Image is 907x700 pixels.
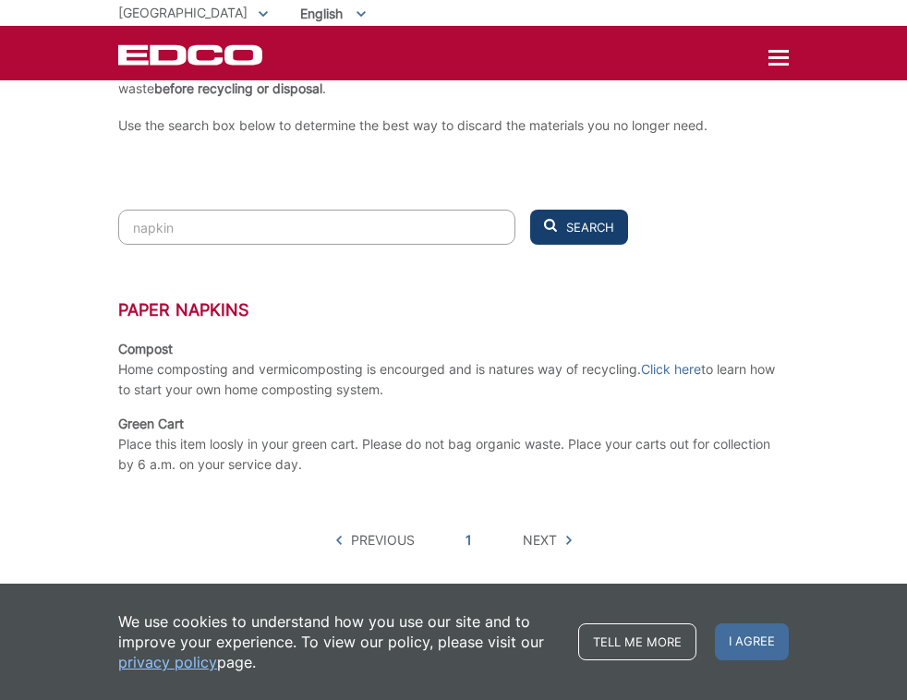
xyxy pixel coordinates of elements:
input: Search [118,210,515,245]
h3: Paper Napkins [118,300,789,320]
p: Use the search box below to determine the best way to discard the materials you no longer need. [118,115,789,136]
span: I agree [715,623,789,660]
span: [GEOGRAPHIC_DATA] [118,5,248,20]
p: Home composting and vermicomposting is encourged and is natures way of recycling. to learn how to... [118,359,789,400]
strong: Compost [118,341,173,356]
span: Next [523,530,557,550]
span: Search [566,219,614,235]
a: EDCD logo. Return to the homepage. [118,44,265,66]
strong: before recycling or disposal [154,80,322,96]
a: Tell me more [578,623,696,660]
a: 1 [466,530,472,550]
a: privacy policy [118,652,217,672]
a: Click here [641,359,701,380]
span: Previous [351,530,415,550]
strong: Green Cart [118,416,184,431]
button: Search [530,210,628,245]
p: Place this item loosly in your green cart. Please do not bag organic waste. Place your carts out ... [118,434,789,475]
p: We use cookies to understand how you use our site and to improve your experience. To view our pol... [118,611,560,672]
